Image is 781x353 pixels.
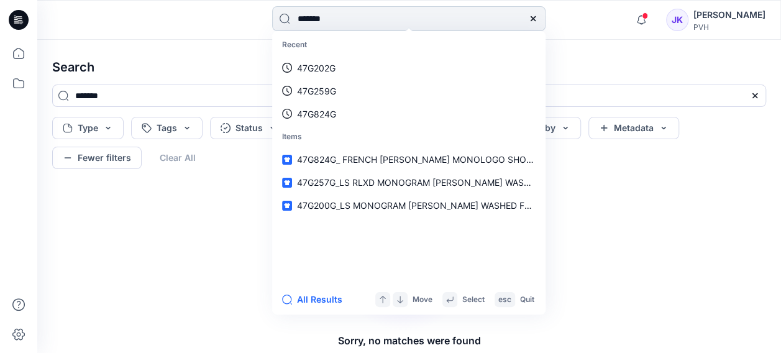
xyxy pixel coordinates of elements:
button: All Results [282,292,350,307]
button: Metadata [588,117,679,139]
button: Status [210,117,288,139]
button: Fewer filters [52,147,142,169]
button: Tags [131,117,203,139]
p: 47G824G [297,108,336,121]
h5: Sorry, no matches were found [338,333,481,348]
span: 47G200G_LS MONOGRAM [PERSON_NAME] WASHED FZ HOODIE_V01 [297,200,585,211]
div: PVH [693,22,765,32]
div: JK [666,9,688,31]
a: 47G257G_LS RLXD MONOGRAM [PERSON_NAME] WASHED CREW_V01 [275,171,543,194]
span: 47G824G_ FRENCH [PERSON_NAME] MONOLOGO SHORT_V01 [297,154,555,165]
p: Recent [275,34,543,57]
p: Select [462,293,485,306]
p: Move [413,293,432,306]
p: Quit [520,293,534,306]
a: 47G259G [275,80,543,103]
a: 47G824G [275,103,543,126]
a: 47G200G_LS MONOGRAM [PERSON_NAME] WASHED FZ HOODIE_V01 [275,194,543,217]
a: 47G202G [275,57,543,80]
a: 47G824G_ FRENCH [PERSON_NAME] MONOLOGO SHORT_V01 [275,148,543,171]
p: 47G259G [297,85,336,98]
div: [PERSON_NAME] [693,7,765,22]
p: 47G202G [297,62,336,75]
p: Items [275,126,543,149]
h4: Search [42,50,776,85]
p: esc [498,293,511,306]
button: Type [52,117,124,139]
span: 47G257G_LS RLXD MONOGRAM [PERSON_NAME] WASHED CREW_V01 [297,177,587,188]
